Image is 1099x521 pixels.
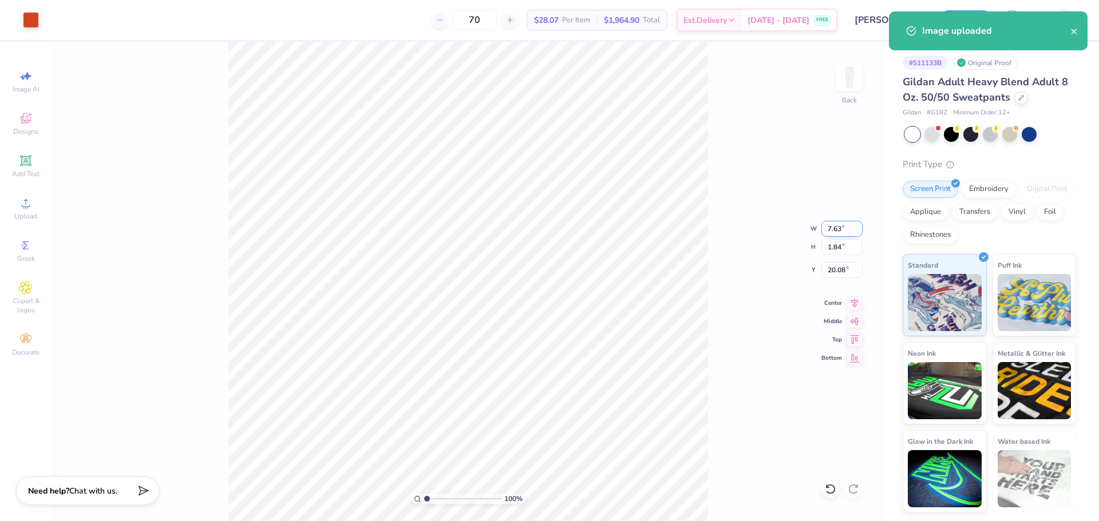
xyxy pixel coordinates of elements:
[13,127,38,136] span: Designs
[998,274,1072,331] img: Puff Ink
[903,226,958,244] div: Rhinestones
[643,14,660,26] span: Total
[908,435,973,447] span: Glow in the Dark Ink
[962,181,1016,198] div: Embroidery
[12,169,39,178] span: Add Text
[748,14,809,26] span: [DATE] - [DATE]
[998,259,1022,271] span: Puff Ink
[821,317,842,325] span: Middle
[953,108,1010,118] span: Minimum Order: 12 +
[12,348,39,357] span: Decorate
[534,14,559,26] span: $28.07
[6,296,46,315] span: Clipart & logos
[903,181,958,198] div: Screen Print
[1019,181,1075,198] div: Digital Print
[908,347,936,359] span: Neon Ink
[952,204,998,221] div: Transfers
[954,55,1018,70] div: Original Proof
[683,14,727,26] span: Est. Delivery
[821,336,842,344] span: Top
[908,362,982,419] img: Neon Ink
[1070,24,1078,38] button: close
[903,204,948,221] div: Applique
[903,108,921,118] span: Gildan
[998,347,1065,359] span: Metallic & Glitter Ink
[17,254,35,263] span: Greek
[903,55,948,70] div: # 511133B
[13,85,39,94] span: Image AI
[846,9,930,31] input: Untitled Design
[69,486,117,496] span: Chat with us.
[998,450,1072,507] img: Water based Ink
[903,75,1068,104] span: Gildan Adult Heavy Blend Adult 8 Oz. 50/50 Sweatpants
[927,108,947,118] span: # G182
[998,435,1050,447] span: Water based Ink
[821,299,842,307] span: Center
[816,16,828,24] span: FREE
[903,158,1076,171] div: Print Type
[842,95,857,105] div: Back
[838,66,861,89] img: Back
[28,486,69,496] strong: Need help?
[562,14,590,26] span: Per Item
[908,259,938,271] span: Standard
[908,450,982,507] img: Glow in the Dark Ink
[922,24,1070,38] div: Image uploaded
[998,362,1072,419] img: Metallic & Glitter Ink
[908,274,982,331] img: Standard
[504,494,523,504] span: 100 %
[1037,204,1064,221] div: Foil
[14,212,37,221] span: Upload
[1001,204,1033,221] div: Vinyl
[604,14,639,26] span: $1,964.90
[452,10,497,30] input: – –
[821,354,842,362] span: Bottom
